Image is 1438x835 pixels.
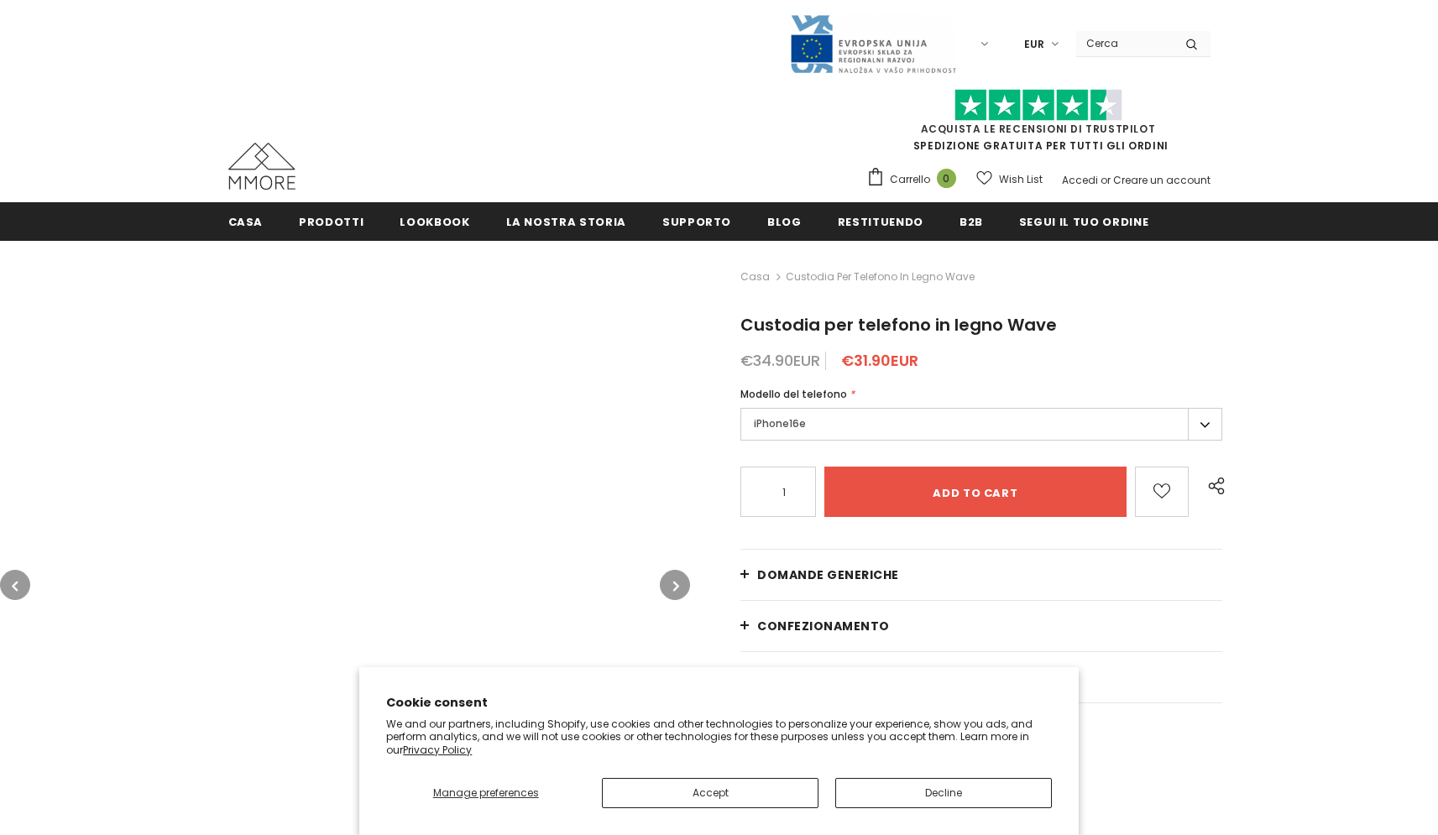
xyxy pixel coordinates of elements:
[866,97,1211,153] span: SPEDIZIONE GRATUITA PER TUTTI GLI ORDINI
[1019,202,1148,240] a: Segui il tuo ordine
[228,202,264,240] a: Casa
[386,718,1052,757] p: We and our partners, including Shopify, use cookies and other technologies to personalize your ex...
[740,350,820,371] span: €34.90EUR
[954,89,1122,122] img: Fidati di Pilot Stars
[789,13,957,75] img: Javni Razpis
[299,202,363,240] a: Prodotti
[767,202,802,240] a: Blog
[838,214,923,230] span: Restituendo
[386,778,585,808] button: Manage preferences
[740,601,1222,651] a: CONFEZIONAMENTO
[662,214,731,230] span: supporto
[767,214,802,230] span: Blog
[602,778,818,808] button: Accept
[789,36,957,50] a: Javni Razpis
[960,214,983,230] span: B2B
[433,785,539,800] span: Manage preferences
[1062,173,1098,187] a: Accedi
[757,566,899,583] span: Domande generiche
[400,202,469,240] a: Lookbook
[890,171,930,188] span: Carrello
[838,202,923,240] a: Restituendo
[824,467,1126,517] input: Add to cart
[740,652,1222,702] a: Spedizione e resi
[740,267,770,287] a: Casa
[786,267,975,287] span: Custodia per telefono in legno Wave
[757,618,890,634] span: CONFEZIONAMENTO
[299,214,363,230] span: Prodotti
[740,408,1222,441] label: iPhone16e
[1024,36,1044,53] span: EUR
[228,214,264,230] span: Casa
[403,743,472,757] a: Privacy Policy
[976,164,1043,194] a: Wish List
[866,167,965,192] a: Carrello 0
[835,778,1052,808] button: Decline
[1113,173,1211,187] a: Creare un account
[506,214,626,230] span: La nostra storia
[999,171,1043,188] span: Wish List
[228,143,295,190] img: Casi MMORE
[1076,31,1173,55] input: Search Site
[1101,173,1111,187] span: or
[937,169,956,188] span: 0
[960,202,983,240] a: B2B
[506,202,626,240] a: La nostra storia
[841,350,918,371] span: €31.90EUR
[921,122,1156,136] a: Acquista le recensioni di TrustPilot
[1019,214,1148,230] span: Segui il tuo ordine
[740,313,1057,337] span: Custodia per telefono in legno Wave
[740,550,1222,600] a: Domande generiche
[386,694,1052,712] h2: Cookie consent
[662,202,731,240] a: supporto
[740,387,847,401] span: Modello del telefono
[400,214,469,230] span: Lookbook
